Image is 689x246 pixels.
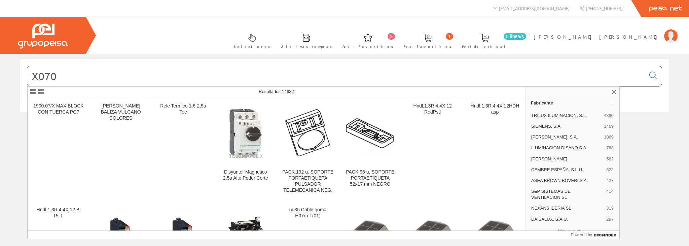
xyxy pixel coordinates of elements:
[586,5,623,11] span: [PHONE_NUMBER]
[282,169,333,193] div: PACK 192 u. SOPORTE PORTAETIQUETA PULSADOR TELEMECANICA NEG.
[33,103,84,115] div: 1900.07/X MAXIBLOCK CON TUERCA PG7
[469,103,520,115] div: Hndl,1,3R,4,4X,12HDHasp
[259,89,294,94] span: Resultados:
[342,43,393,50] span: Art. favoritos
[220,169,271,181] div: Disyuntor Magnetico 2,5a Alto Poder Corte
[20,120,669,126] div: © Grupo Peisa
[344,108,396,159] img: PACK 96 u. SOPORTE PORTAETIQUETA 52x17 mm NEGRO
[606,156,614,162] span: 582
[528,225,617,237] button: Mostrar más…
[95,103,146,121] div: [PERSON_NAME] BALIZA VULCANO COLORES
[282,108,333,159] img: PACK 192 u. SOPORTE PORTAETIQUETA PULSADOR TELEMECANICA NEG.
[531,167,604,173] span: CEMBRE ESPAÑA, S.L.U.
[234,43,270,50] span: Selectores
[215,98,277,201] a: Disyuntor Magnetico 2,5a Alto Poder Corte Disyuntor Magnetico 2,5a Alto Poder Corte
[464,98,526,201] a: Hndl,1,3R,4,4X,12HDHasp
[462,43,508,50] span: Pedido actual
[534,28,678,34] a: [PERSON_NAME] [PERSON_NAME]
[274,28,335,53] a: Últimas compras
[446,33,453,40] span: 1
[571,231,619,239] a: Powered by
[152,98,214,201] a: Rele Termico 1,6-2,5a Tee
[220,108,271,159] img: Disyuntor Magnetico 2,5a Alto Poder Corte
[531,178,604,184] span: ASEA BROWN BOVERI S.A.
[344,169,396,187] div: PACK 96 u. SOPORTE PORTAETIQUETA 52x17 mm NEGRO
[18,24,68,49] img: Grupo Peisa
[534,33,661,40] span: [PERSON_NAME] [PERSON_NAME]
[606,167,614,173] span: 522
[571,232,592,238] span: Powered by
[33,207,84,219] div: Hndl,1,3R,4,4X,12 Bl Pstl.
[157,103,209,115] div: Rele Termico 1,6-2,5a Tee
[277,98,339,201] a: PACK 192 u. SOPORTE PORTAETIQUETA PULSADOR TELEMECANICA NEG. PACK 192 u. SOPORTE PORTAETIQUETA PU...
[336,28,397,53] a: 2 Art. favoritos
[531,216,604,222] span: DAISALUX, S.A.U.
[604,113,614,119] span: 4890
[227,28,274,53] a: Selectores
[499,5,570,11] span: [EMAIL_ADDRESS][DOMAIN_NAME]
[90,98,152,201] a: [PERSON_NAME] BALIZA VULCANO COLORES
[282,207,333,219] div: 5g35 Cable goma H07rn-f (01)
[606,188,614,201] span: 414
[606,216,614,222] span: 297
[604,123,614,129] span: 1469
[531,123,601,129] span: SIEMENS, S.A.
[388,33,395,40] span: 2
[407,103,458,115] div: Hndl,1,3R,4,4X,12 RedPstl
[281,43,332,50] span: Últimas compras
[531,145,604,151] span: ILUMINACION DISANO S.A.
[531,188,604,201] span: S&P SISTEMAS DE VENTILACION,SL
[504,33,526,40] span: 0 línea/s
[531,205,604,211] span: NEXANS IBERIA SL
[339,98,401,201] a: PACK 96 u. SOPORTE PORTAETIQUETA 52x17 mm NEGRO PACK 96 u. SOPORTE PORTAETIQUETA 52x17 mm NEGRO
[401,98,463,201] a: Hndl,1,3R,4,4X,12 RedPstl
[604,134,614,140] span: 1069
[531,113,601,119] span: TRILUX ILUMINACION, S.L.
[282,89,294,94] span: 14632
[606,178,614,184] span: 427
[606,205,614,211] span: 319
[531,156,604,162] span: [PERSON_NAME]
[606,145,614,151] span: 768
[531,134,601,140] span: [PERSON_NAME], S.A.
[397,28,455,53] a: 1 Ped. favoritos
[404,43,451,50] span: Ped. favoritos
[28,98,89,201] a: 1900.07/X MAXIBLOCK CON TUERCA PG7
[525,97,619,108] a: Fabricante
[27,66,645,86] input: Buscar...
